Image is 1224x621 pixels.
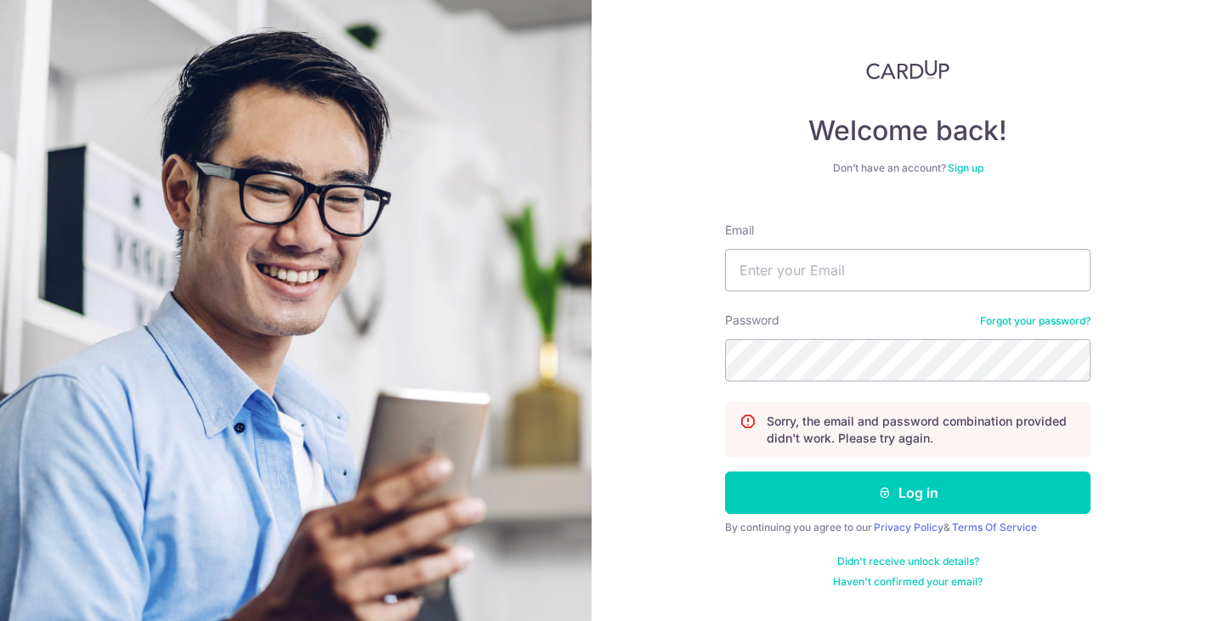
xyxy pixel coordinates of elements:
[725,312,779,329] label: Password
[725,471,1091,514] button: Log in
[767,413,1076,447] p: Sorry, the email and password combination provided didn't work. Please try again.
[725,249,1091,291] input: Enter your Email
[980,314,1091,328] a: Forgot your password?
[725,114,1091,148] h4: Welcome back!
[725,222,754,239] label: Email
[866,59,949,80] img: CardUp Logo
[874,521,943,533] a: Privacy Policy
[725,161,1091,175] div: Don’t have an account?
[952,521,1037,533] a: Terms Of Service
[948,161,983,174] a: Sign up
[725,521,1091,534] div: By continuing you agree to our &
[833,575,983,589] a: Haven't confirmed your email?
[837,555,979,568] a: Didn't receive unlock details?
